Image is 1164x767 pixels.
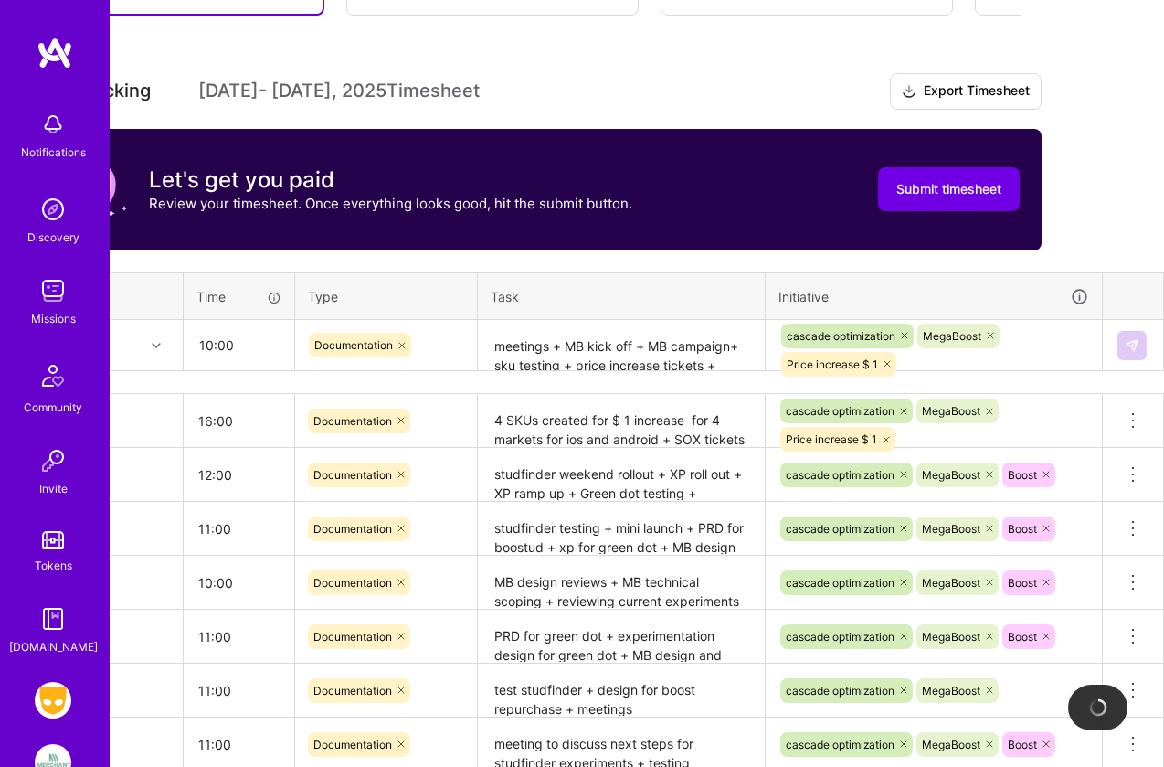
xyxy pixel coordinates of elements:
[313,414,392,428] span: Documentation
[1085,695,1110,720] img: loading
[786,404,894,418] span: cascade optimization
[30,682,76,719] a: Grindr: Product & Marketing
[184,613,294,661] input: HH:MM
[1008,738,1037,751] span: Boost
[786,468,894,482] span: cascade optimization
[21,143,86,162] div: Notifications
[480,558,763,608] textarea: MB design reviews + MB technical scoping + reviewing current experiments + studfinder next steps ...
[1125,338,1139,353] img: Submit
[1008,576,1037,590] span: Boost
[787,329,895,343] span: cascade optimization
[35,682,71,719] img: Grindr: Product & Marketing
[35,106,71,143] img: bell
[313,684,392,698] span: Documentation
[24,398,82,417] div: Community
[786,738,894,751] span: cascade optimization
[31,309,76,328] div: Missions
[198,80,480,102] span: [DATE] - [DATE] , 2025 Timesheet
[786,432,877,446] span: Price increase $ 1
[480,396,763,446] textarea: 4 SKUs created for $ 1 increase for 4 markets for ios and android + SOX tickets created + SKU cre...
[1117,331,1148,360] div: null
[42,531,64,549] img: tokens
[35,601,71,637] img: guide book
[9,637,98,656] div: [DOMAIN_NAME]
[184,559,294,607] input: HH:MM
[787,357,878,371] span: Price increase $ 1
[478,272,766,320] th: Task
[35,272,71,309] img: teamwork
[922,522,980,536] span: MegaBoost
[295,272,478,320] th: Type
[922,576,980,590] span: MegaBoost
[778,286,1089,307] div: Initiative
[922,468,980,482] span: MegaBoost
[896,180,1001,198] span: Submit timesheet
[1008,522,1037,536] span: Boost
[922,738,980,751] span: MegaBoost
[196,287,281,306] div: Time
[149,194,632,213] p: Review your timesheet. Once everything looks good, hit the submit button.
[878,167,1020,211] button: Submit timesheet
[786,630,894,644] span: cascade optimization
[184,451,294,499] input: HH:MM
[35,556,72,575] div: Tokens
[922,684,980,698] span: MegaBoost
[480,666,763,716] textarea: test studfinder + design for boost repurchase + meetings
[480,450,763,500] textarea: studfinder weekend rollout + XP roll out + XP ramp up + Green dot testing + Megaboost SKU + PRD f...
[184,397,294,445] input: HH:MM
[37,37,73,69] img: logo
[923,329,981,343] span: MegaBoost
[313,576,392,590] span: Documentation
[786,522,894,536] span: cascade optimization
[184,505,294,553] input: HH:MM
[149,166,632,194] h3: Let's get you paid
[35,191,71,228] img: discovery
[890,73,1042,110] button: Export Timesheet
[313,468,392,482] span: Documentation
[922,404,980,418] span: MegaBoost
[480,504,763,554] textarea: studfinder testing + mini launch + PRD for boostud + xp for green dot + MB design reviews + MB te...
[31,354,75,398] img: Community
[786,576,894,590] span: cascade optimization
[313,522,392,536] span: Documentation
[152,341,161,350] i: icon Chevron
[184,666,294,715] input: HH:MM
[185,321,293,369] input: HH:MM
[902,82,916,101] i: icon Download
[1008,468,1037,482] span: Boost
[313,738,392,751] span: Documentation
[1008,630,1037,644] span: Boost
[480,612,763,662] textarea: PRD for green dot + experimentation design for green dot + MB design and tech review + Boost sku ...
[35,442,71,479] img: Invite
[39,479,68,498] div: Invite
[786,684,894,698] span: cascade optimization
[480,322,763,370] textarea: meetings + MB kick off + MB campaign+ sku testing + price increase tickets + alignment on studfin...
[314,338,393,352] span: Documentation
[313,630,392,644] span: Documentation
[27,228,79,247] div: Discovery
[922,630,980,644] span: MegaBoost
